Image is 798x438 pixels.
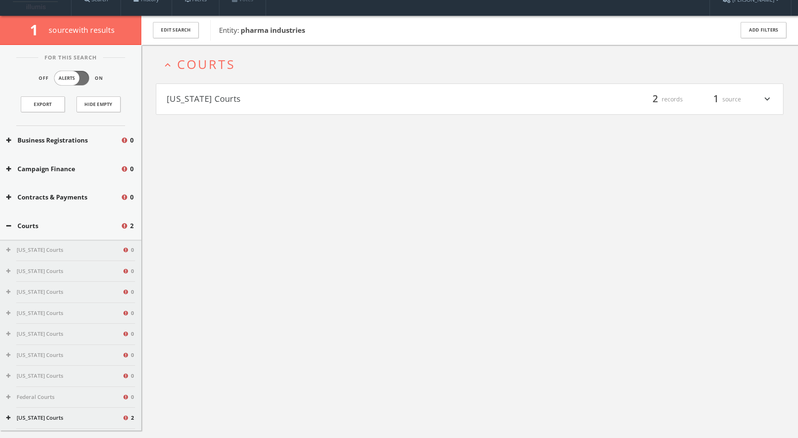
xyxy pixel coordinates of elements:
i: expand_less [162,59,173,71]
div: records [633,92,683,106]
button: [US_STATE] Courts [6,267,122,276]
span: 1 [30,20,45,39]
button: Courts [6,221,121,231]
button: [US_STATE] Courts [6,351,122,359]
span: 0 [130,192,134,202]
span: source with results [49,25,115,35]
span: 0 [131,267,134,276]
button: Add Filters [741,22,786,38]
button: [US_STATE] Courts [6,288,122,296]
span: 2 [130,221,134,231]
button: Hide Empty [76,96,121,112]
button: [US_STATE] Courts [6,330,122,338]
span: Entity: [219,25,305,35]
span: 0 [131,393,134,401]
button: Business Registrations [6,135,121,145]
span: 0 [130,135,134,145]
span: Courts [177,56,235,73]
a: Export [21,96,65,112]
button: Edit Search [153,22,199,38]
span: 0 [131,246,134,254]
button: [US_STATE] Courts [167,92,470,106]
span: 0 [131,288,134,296]
div: source [691,92,741,106]
button: Federal Courts [6,393,122,401]
span: 0 [131,330,134,338]
button: Campaign Finance [6,164,121,174]
button: Contracts & Payments [6,192,121,202]
span: 2 [649,92,662,106]
b: pharma industries [241,25,305,35]
span: 0 [131,351,134,359]
span: 1 [709,92,722,106]
span: Off [39,75,49,82]
span: 0 [131,372,134,380]
span: For This Search [38,54,103,62]
button: expand_lessCourts [162,57,783,71]
button: [US_STATE] Courts [6,309,122,317]
span: 2 [131,414,134,422]
span: On [95,75,103,82]
i: expand_more [762,92,773,106]
button: [US_STATE] Courts [6,414,122,422]
span: 0 [130,164,134,174]
button: [US_STATE] Courts [6,372,122,380]
button: [US_STATE] Courts [6,246,122,254]
span: 0 [131,309,134,317]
